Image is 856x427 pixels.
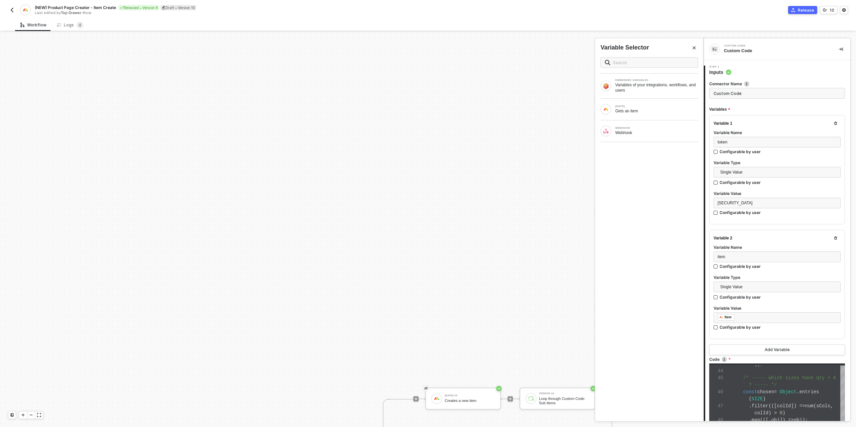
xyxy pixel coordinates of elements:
[791,403,796,409] span: ])
[718,254,725,259] span: item
[709,344,845,355] button: Add Variable
[798,7,814,13] div: Release
[771,417,780,423] span: obj
[714,160,841,166] label: Variable Type
[29,413,33,417] span: icon-minus
[709,417,723,424] div: 48
[842,8,846,12] span: icon-settings
[709,389,723,396] div: 46
[615,105,698,108] div: [DATE]
[768,403,777,409] span: (([
[714,191,841,196] label: Variable Value
[823,8,827,12] span: icon-versioning
[35,5,116,10] span: (NEW) Product Page Creator - Item Create
[160,5,196,10] div: Draft • Version 10
[22,7,28,13] img: integration-icon
[615,79,698,82] div: EMBEDDED VARIABLES
[780,389,796,395] span: Object
[839,47,843,51] span: icon-collapse-right
[724,48,828,54] div: Custom Code
[603,107,609,112] img: Block
[690,44,698,52] button: Close
[830,403,833,409] span: ,
[714,130,841,135] label: Variable Name
[77,22,83,28] sup: 4
[37,413,41,417] span: icon-expand
[712,46,718,52] img: integration-icon
[788,6,817,14] button: Release
[709,69,731,76] span: Inputs
[752,403,768,409] span: filter
[718,140,727,144] span: token
[780,410,782,416] span: 0
[814,403,816,409] span: (
[709,105,730,114] span: Variables
[816,403,830,409] span: sCols
[749,382,777,388] span: ? ----- */
[754,410,768,416] span: colId
[805,403,814,409] span: num
[749,417,751,423] span: .
[720,149,761,154] div: Configurable by user
[782,410,785,416] span: )
[20,22,46,28] div: Workflow
[744,81,749,87] img: icon-info
[719,315,723,319] img: fieldIcon
[35,10,427,15] div: Last edited by - Now
[777,403,791,409] span: colId
[718,201,752,205] span: [SECURITY_DATA]
[774,410,777,416] span: >
[743,375,836,381] span: /* ----- which sizes have qty > 0
[714,244,841,250] label: Variable Name
[799,389,819,395] span: entries
[794,417,802,423] span: obj
[162,6,166,9] span: icon-edit
[802,417,808,423] span: );
[714,235,732,241] div: Variable 2
[720,324,761,330] div: Configurable by user
[714,275,841,280] label: Variable Type
[722,357,727,362] img: icon-info
[720,210,761,215] div: Configurable by user
[709,66,731,68] span: Step 1
[57,22,83,28] div: Logs
[743,389,757,395] span: const
[709,367,723,375] div: 44
[760,417,771,423] span: (([,
[752,396,763,402] span: SIZE
[709,88,845,99] input: Enter description
[765,347,790,352] div: Add Variable
[709,375,723,382] div: 45
[714,305,841,311] label: Variable Value
[788,417,794,423] span: =>
[119,5,159,10] div: Released • Version 9
[799,403,805,409] span: =>
[725,314,732,320] div: Item
[830,7,834,13] div: 10
[720,282,837,292] span: Single Value
[752,417,760,423] span: map
[791,8,795,12] span: icon-commerce
[820,6,837,14] button: 10
[615,108,698,114] div: Gets an item
[724,44,824,47] div: Custom Code
[613,59,694,66] input: Search
[709,403,723,410] div: 47
[615,127,698,129] div: WEBHOOK
[603,83,609,89] img: Block
[709,356,845,362] label: Code
[601,43,649,52] div: Variable Selector
[79,22,81,27] span: 4
[720,263,761,269] div: Configurable by user
[720,180,761,185] div: Configurable by user
[749,396,751,402] span: (
[9,7,15,13] img: back
[8,6,16,14] button: back
[714,121,732,126] div: Variable 1
[605,60,610,65] img: search
[763,396,765,402] span: )
[768,410,771,416] span: )
[757,389,774,395] span: chosen
[21,413,25,417] span: icon-play
[796,389,799,395] span: .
